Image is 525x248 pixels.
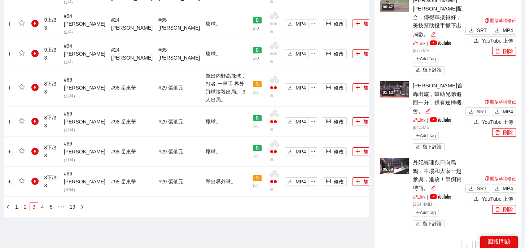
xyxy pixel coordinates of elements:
span: Add Tag [413,55,439,63]
div: 回報問題 [480,236,518,248]
span: download [495,186,500,192]
span: edit [425,108,430,114]
button: column-width修改 [323,83,347,92]
div: 編輯 [425,107,430,116]
div: 05:58 [382,166,394,173]
div: 01:13 [382,90,394,96]
span: edit [430,31,436,37]
li: 上一頁 [4,203,12,211]
span: # 24 [PERSON_NAME] [111,47,153,61]
span: download [288,179,293,184]
img: yt_logo_rgb_light.a676ea31.png [430,117,451,122]
button: downloadMP4 [285,19,309,28]
span: play-circle [31,118,39,125]
button: plus加入 [353,49,376,58]
span: ellipsis [309,85,317,90]
span: # 98 岳東華 [111,85,136,91]
td: 壞球。 [203,107,250,137]
span: S [253,175,262,182]
span: MP4 [296,50,306,58]
span: copy [485,100,489,104]
span: ellipsis [309,179,317,184]
span: 2 - 1 [253,124,259,128]
span: YouTube 上傳 [482,37,513,45]
span: upload [474,38,479,44]
span: # 29 張肇元 [158,149,183,155]
button: 展開行 [7,179,13,185]
a: 開啟草稿修正 [485,18,516,23]
span: link [413,118,417,122]
span: # 65 [PERSON_NAME] [158,17,200,31]
span: column-width [326,85,331,91]
button: uploadYouTube 上傳 [471,195,516,203]
button: downloadMP4 [285,147,309,156]
span: star [18,118,25,124]
span: # 98 岳東華 [111,119,136,125]
button: right [78,203,87,211]
span: 修改 [334,20,344,28]
a: 19 [67,203,78,211]
span: edit [430,185,436,191]
div: 編輯 [430,30,436,39]
button: ellipsis [309,19,317,28]
span: Add Tag [413,132,439,140]
span: ( 10 球) [64,188,75,192]
span: 8 下 / 3 - 3 [44,115,58,129]
span: ellipsis [309,149,317,154]
span: MP4 [296,84,306,92]
span: plus [416,210,420,214]
span: left [6,205,10,209]
span: download [469,109,474,115]
li: 3 [30,203,38,211]
button: downloadSRT [465,107,490,116]
span: SRT [477,184,487,192]
button: downloadMP4 [285,83,309,92]
span: 修改 [334,50,344,58]
span: # 29 張肇元 [158,85,183,91]
span: # 66 [PERSON_NAME] [64,141,105,162]
button: plus加入 [353,83,376,92]
a: 1 [13,203,21,211]
span: play-circle [31,84,39,91]
span: download [288,51,293,57]
span: download [469,28,474,34]
span: MP4 [296,148,306,156]
button: 展開行 [7,51,13,57]
span: 1 - 0 [253,56,259,60]
span: column-width [326,149,331,155]
span: # 29 張肇元 [158,179,183,184]
a: linkLink [413,195,426,200]
button: ellipsis [309,177,317,186]
span: star [18,50,25,56]
span: delete [495,207,500,213]
span: link [413,41,417,46]
button: plus加入 [353,19,376,28]
div: 丹妃經理跟日向烏鴉，中場和大家一起參與，進攻！擊倒寶特瓶。 [413,158,464,192]
span: # 94 [PERSON_NAME] [64,43,105,65]
span: 8 下 / 3 - 3 [44,175,58,188]
span: star [18,148,25,154]
span: plus [416,57,420,61]
a: 開啟草稿修正 [485,99,516,104]
span: star [18,178,25,184]
span: plus [355,21,360,27]
div: [PERSON_NAME]首轟出爐，幫助兄弟追回一分，保有逆轉機會。 [413,81,464,115]
button: downloadMP4 [492,26,516,35]
button: column-width修改 [323,19,347,28]
span: # 29 張肇元 [158,119,183,125]
span: column-width [326,21,331,27]
span: B [253,145,262,152]
span: 2 - 0 [253,26,259,30]
td: 擊出內野高飛球， 打者-一壘手 界外飛球接殺出局。 3人出局。 [203,69,250,107]
span: # 66 [PERSON_NAME] [64,111,105,132]
div: 編輯 [430,184,436,192]
button: plus加入 [353,147,376,156]
button: column-width修改 [323,117,347,126]
span: # 24 [PERSON_NAME] [111,17,153,31]
span: B [253,115,262,122]
span: ( 2 球) [64,30,73,34]
span: download [469,186,474,192]
a: 4 [39,203,47,211]
button: downloadSRT [465,184,490,193]
a: 5 [47,203,55,211]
